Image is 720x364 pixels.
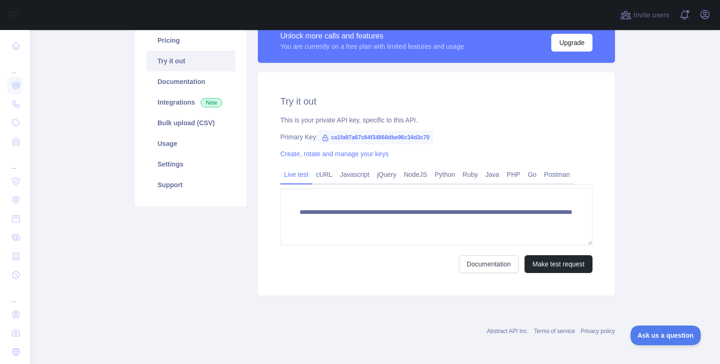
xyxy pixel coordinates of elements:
[7,152,22,171] div: ...
[280,115,592,125] div: This is your private API key, specific to this API.
[280,30,464,42] div: Unlock more calls and features
[459,255,519,273] a: Documentation
[630,326,701,345] iframe: Toggle Customer Support
[551,34,592,52] button: Upgrade
[146,71,235,92] a: Documentation
[280,150,389,158] a: Create, rotate and manage your keys
[146,133,235,154] a: Usage
[525,255,592,273] button: Make test request
[146,92,235,113] a: Integrations New
[524,167,540,182] a: Go
[280,167,312,182] a: Live test
[7,285,22,304] div: ...
[336,167,373,182] a: Javascript
[146,113,235,133] a: Bulk upload (CSV)
[280,132,592,142] div: Primary Key:
[534,328,575,334] a: Terms of service
[400,167,431,182] a: NodeJS
[459,167,482,182] a: Ruby
[280,42,464,51] div: You are currently on a free plan with limited features and usage
[581,328,615,334] a: Privacy policy
[146,174,235,195] a: Support
[487,328,529,334] a: Abstract API Inc.
[146,51,235,71] a: Try it out
[146,154,235,174] a: Settings
[633,10,669,21] span: Invite users
[482,167,503,182] a: Java
[146,30,235,51] a: Pricing
[503,167,524,182] a: PHP
[618,8,671,23] button: Invite users
[431,167,459,182] a: Python
[201,98,222,107] span: New
[373,167,400,182] a: jQuery
[280,95,592,108] h2: Try it out
[540,167,574,182] a: Postman
[312,167,336,182] a: cURL
[7,56,22,75] div: ...
[318,130,433,144] span: ca1fa97a67c64f34868dbe96c34d3c70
